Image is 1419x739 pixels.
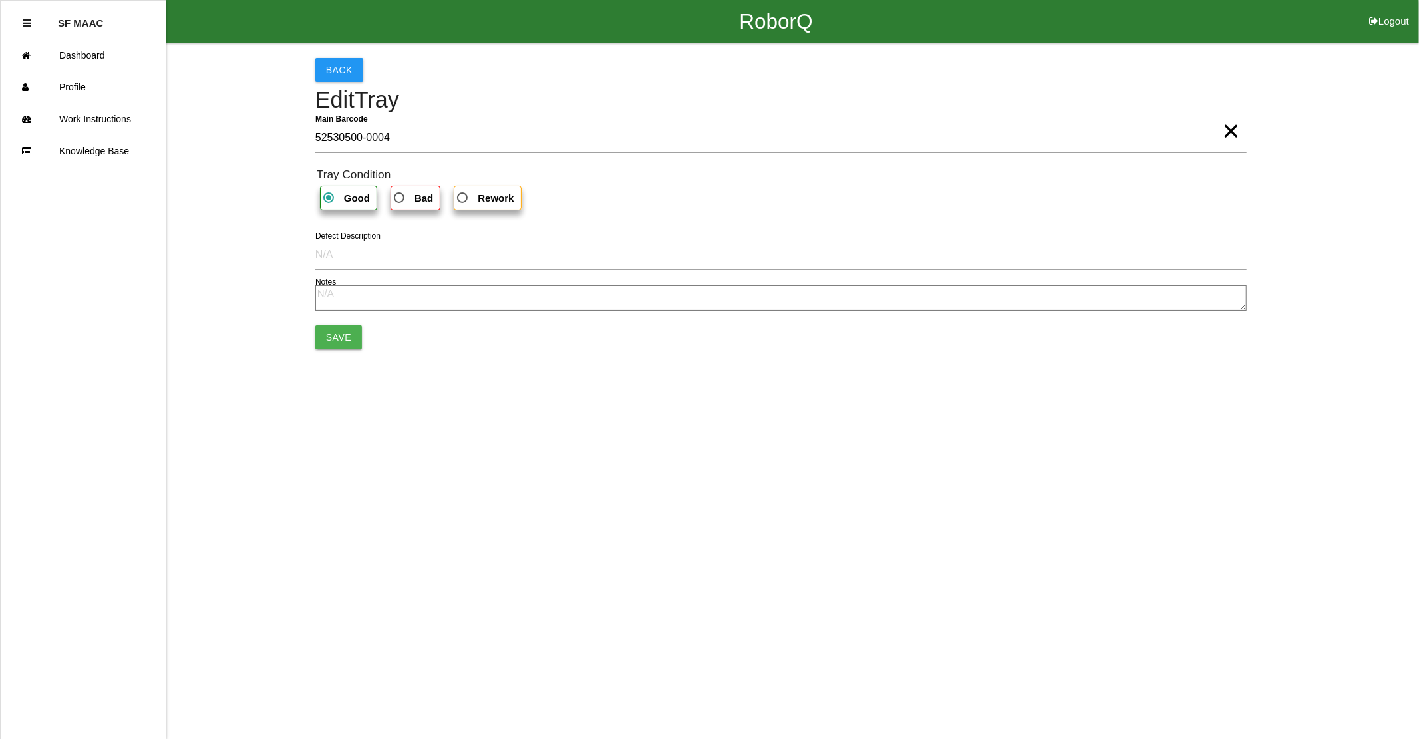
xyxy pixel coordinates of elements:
b: Main Barcode [315,114,368,124]
label: Notes [315,276,336,288]
h6: Tray Condition [317,168,1247,181]
div: Close [23,7,31,39]
b: Rework [478,192,514,204]
b: Bad [414,192,433,204]
a: Profile [1,71,166,103]
button: Save [315,325,362,349]
span: Clear Input [1223,104,1240,131]
input: N/A [315,239,1247,270]
input: Required [315,122,1247,153]
label: Defect Description [315,230,381,242]
a: Dashboard [1,39,166,71]
a: Work Instructions [1,103,166,135]
p: SF MAAC [58,7,103,29]
b: Good [344,192,370,204]
button: Back [315,58,363,82]
a: Knowledge Base [1,135,166,167]
h4: Edit Tray [315,88,1247,113]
